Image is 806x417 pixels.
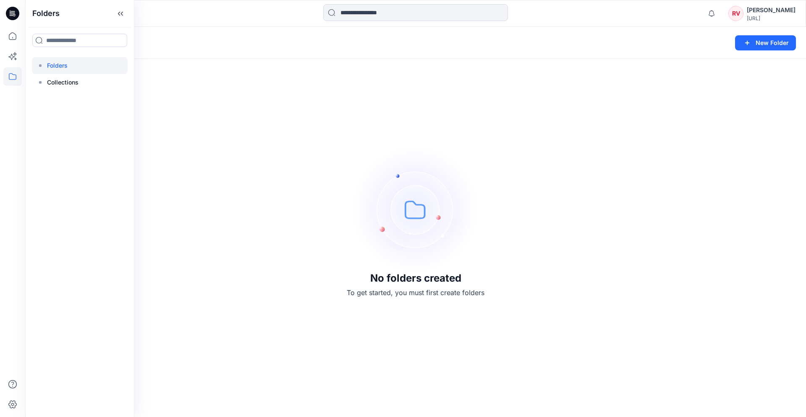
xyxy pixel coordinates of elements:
[370,272,461,284] h3: No folders created
[735,35,796,50] button: New Folder
[47,77,79,87] p: Collections
[353,146,479,272] img: empty-folders.svg
[728,6,743,21] div: RV
[47,61,68,71] p: Folders
[747,5,796,15] div: [PERSON_NAME]
[347,288,484,298] p: To get started, you must first create folders
[747,15,796,21] div: [URL]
